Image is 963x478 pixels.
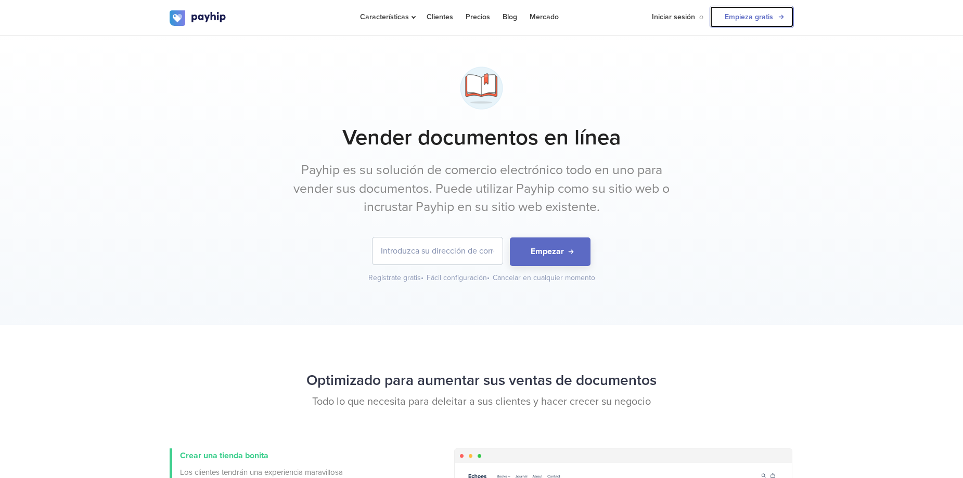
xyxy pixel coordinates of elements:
[493,273,595,283] div: Cancelar en cualquier momento
[170,10,227,26] img: logo.svg
[170,394,794,409] p: Todo lo que necesita para deleitar a sus clientes y hacer crecer su negocio
[455,62,508,114] img: bookmark-6w6ifwtzjfv4eucylhl5b3.png
[710,6,794,28] a: Empieza gratis
[170,125,794,151] h1: Vender documentos en línea
[360,12,414,21] span: Características
[287,161,677,217] p: Payhip es su solución de comercio electrónico todo en uno para vender sus documentos. Puede utili...
[421,273,423,282] span: •
[170,367,794,394] h2: Optimizado para aumentar sus ventas de documentos
[427,273,491,283] div: Fácil configuración
[373,237,503,264] input: Introduzca su dirección de correo electrónico
[487,273,490,282] span: •
[510,237,590,266] button: Empezar
[368,273,425,283] div: Regístrate gratis
[180,450,268,461] span: Crear una tienda bonita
